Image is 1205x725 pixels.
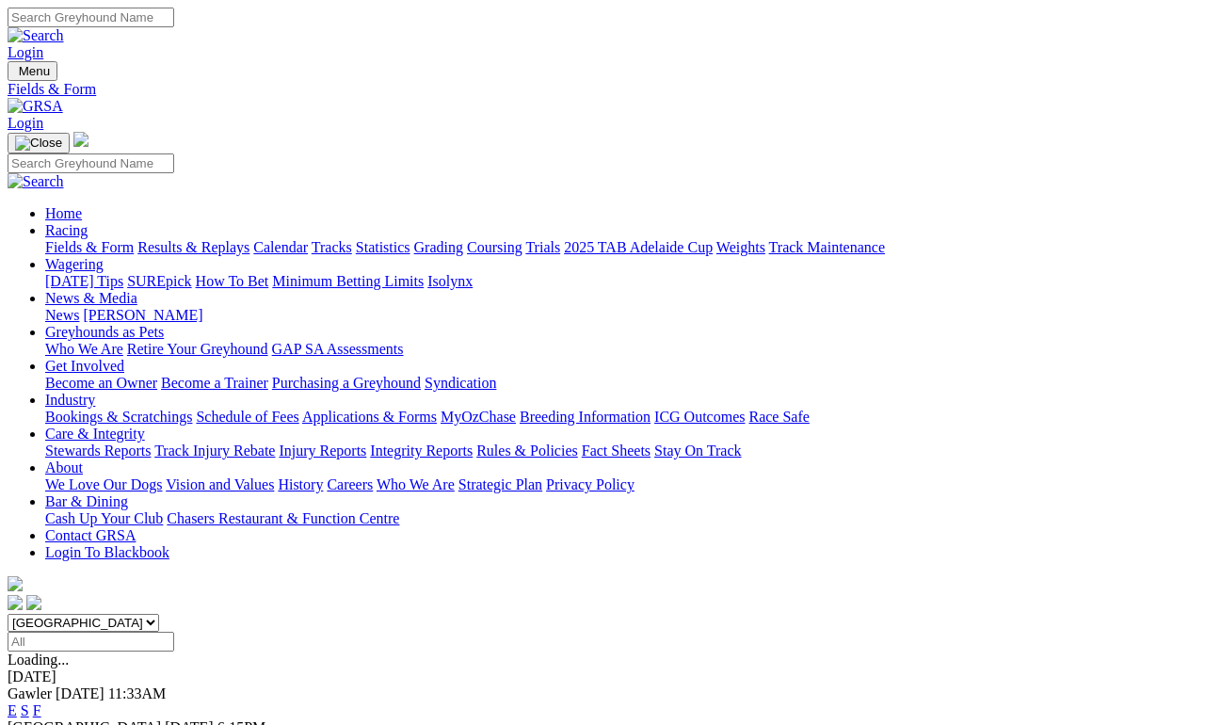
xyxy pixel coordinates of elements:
[83,307,202,323] a: [PERSON_NAME]
[8,98,63,115] img: GRSA
[45,222,88,238] a: Racing
[45,307,1197,324] div: News & Media
[45,290,137,306] a: News & Media
[8,652,69,668] span: Loading...
[8,27,64,44] img: Search
[21,702,29,718] a: S
[272,273,424,289] a: Minimum Betting Limits
[458,476,542,492] a: Strategic Plan
[8,61,57,81] button: Toggle navigation
[45,375,1197,392] div: Get Involved
[8,8,174,27] input: Search
[45,205,82,221] a: Home
[45,476,1197,493] div: About
[196,409,298,425] a: Schedule of Fees
[716,239,765,255] a: Weights
[127,273,191,289] a: SUREpick
[45,544,169,560] a: Login To Blackbook
[161,375,268,391] a: Become a Trainer
[356,239,410,255] a: Statistics
[45,493,128,509] a: Bar & Dining
[327,476,373,492] a: Careers
[56,685,104,701] span: [DATE]
[166,476,274,492] a: Vision and Values
[73,132,88,147] img: logo-grsa-white.png
[769,239,885,255] a: Track Maintenance
[476,443,578,459] a: Rules & Policies
[137,239,249,255] a: Results & Replays
[425,375,496,391] a: Syndication
[377,476,455,492] a: Who We Are
[15,136,62,151] img: Close
[108,685,167,701] span: 11:33AM
[272,375,421,391] a: Purchasing a Greyhound
[45,239,1197,256] div: Racing
[520,409,651,425] a: Breeding Information
[45,510,163,526] a: Cash Up Your Club
[45,358,124,374] a: Get Involved
[564,239,713,255] a: 2025 TAB Adelaide Cup
[19,64,50,78] span: Menu
[748,409,809,425] a: Race Safe
[8,44,43,60] a: Login
[278,476,323,492] a: History
[467,239,522,255] a: Coursing
[8,669,1197,685] div: [DATE]
[654,409,745,425] a: ICG Outcomes
[8,115,43,131] a: Login
[26,595,41,610] img: twitter.svg
[45,409,1197,426] div: Industry
[45,341,1197,358] div: Greyhounds as Pets
[45,409,192,425] a: Bookings & Scratchings
[253,239,308,255] a: Calendar
[154,443,275,459] a: Track Injury Rebate
[525,239,560,255] a: Trials
[33,702,41,718] a: F
[272,341,404,357] a: GAP SA Assessments
[302,409,437,425] a: Applications & Forms
[45,443,151,459] a: Stewards Reports
[196,273,269,289] a: How To Bet
[45,392,95,408] a: Industry
[45,527,136,543] a: Contact GRSA
[8,153,174,173] input: Search
[8,702,17,718] a: E
[45,256,104,272] a: Wagering
[8,133,70,153] button: Toggle navigation
[127,341,268,357] a: Retire Your Greyhound
[45,426,145,442] a: Care & Integrity
[582,443,651,459] a: Fact Sheets
[8,576,23,591] img: logo-grsa-white.png
[427,273,473,289] a: Isolynx
[546,476,635,492] a: Privacy Policy
[441,409,516,425] a: MyOzChase
[654,443,741,459] a: Stay On Track
[414,239,463,255] a: Grading
[8,632,174,652] input: Select date
[370,443,473,459] a: Integrity Reports
[45,341,123,357] a: Who We Are
[45,375,157,391] a: Become an Owner
[8,685,52,701] span: Gawler
[45,239,134,255] a: Fields & Form
[45,273,1197,290] div: Wagering
[45,273,123,289] a: [DATE] Tips
[167,510,399,526] a: Chasers Restaurant & Function Centre
[45,510,1197,527] div: Bar & Dining
[312,239,352,255] a: Tracks
[45,324,164,340] a: Greyhounds as Pets
[8,81,1197,98] a: Fields & Form
[8,595,23,610] img: facebook.svg
[45,307,79,323] a: News
[45,476,162,492] a: We Love Our Dogs
[279,443,366,459] a: Injury Reports
[45,443,1197,459] div: Care & Integrity
[45,459,83,475] a: About
[8,173,64,190] img: Search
